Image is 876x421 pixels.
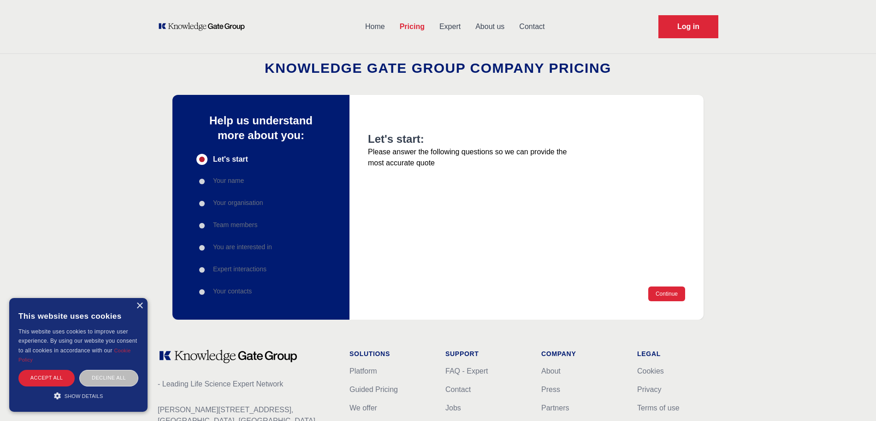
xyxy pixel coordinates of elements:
[368,132,574,146] h2: Let's start:
[445,386,471,393] a: Contact
[213,154,248,165] span: Let's start
[541,386,560,393] a: Press
[213,287,252,296] p: Your contacts
[18,328,137,354] span: This website uses cookies to improve user experience. By using our website you consent to all coo...
[213,198,263,207] p: Your organisation
[349,367,377,375] a: Platform
[445,404,461,412] a: Jobs
[18,391,138,400] div: Show details
[196,154,326,298] div: Progress
[512,15,552,39] a: Contact
[432,15,468,39] a: Expert
[468,15,512,39] a: About us
[637,404,680,412] a: Terms of use
[213,176,244,185] p: Your name
[136,303,143,310] div: Close
[637,349,718,358] h1: Legal
[830,377,876,421] iframe: Chat Widget
[349,386,398,393] a: Guided Pricing
[349,349,431,358] h1: Solutions
[658,15,718,38] a: Request Demo
[637,386,661,393] a: Privacy
[196,113,326,143] p: Help us understand more about you:
[65,393,103,399] span: Show details
[541,404,569,412] a: Partners
[445,367,488,375] a: FAQ - Expert
[79,370,138,386] div: Decline all
[213,220,257,229] p: Team members
[213,242,272,251] p: You are interested in
[637,367,664,375] a: Cookies
[18,370,75,386] div: Accept all
[18,348,131,363] a: Cookie Policy
[392,15,432,39] a: Pricing
[213,264,266,274] p: Expert interactions
[158,22,251,31] a: KOL Knowledge Platform: Talk to Key External Experts (KEE)
[158,379,335,390] p: - Leading Life Science Expert Network
[358,15,392,39] a: Home
[349,404,377,412] a: We offer
[541,367,561,375] a: About
[18,305,138,327] div: This website uses cookies
[368,146,574,169] p: Please answer the following questions so we can provide the most accurate quote
[648,287,685,301] button: Continue
[445,349,527,358] h1: Support
[541,349,622,358] h1: Company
